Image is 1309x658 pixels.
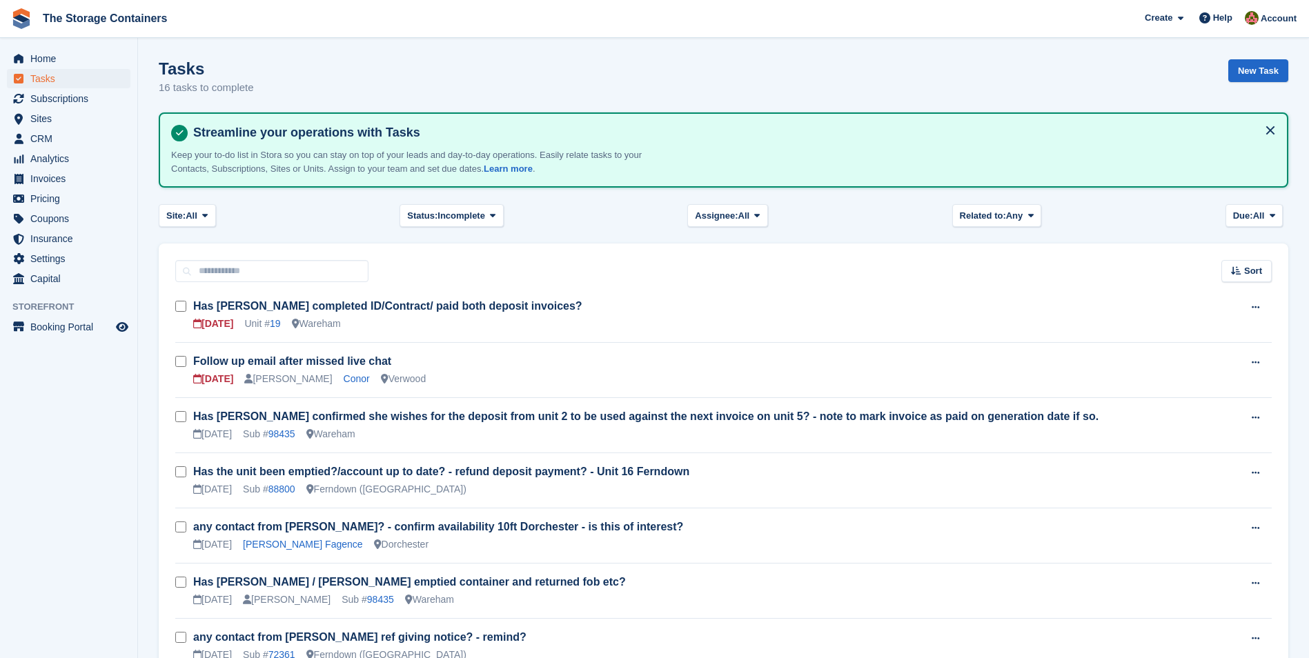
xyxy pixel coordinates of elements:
[292,317,341,331] div: Wareham
[7,229,130,248] a: menu
[7,89,130,108] a: menu
[30,69,113,88] span: Tasks
[7,209,130,228] a: menu
[193,300,582,312] a: Has [PERSON_NAME] completed ID/Contract/ paid both deposit invoices?
[400,204,503,227] button: Status: Incomplete
[374,537,429,552] div: Dorchester
[381,372,426,386] div: Verwood
[30,129,113,148] span: CRM
[30,229,113,248] span: Insurance
[695,209,738,223] span: Assignee:
[159,80,254,96] p: 16 tasks to complete
[193,592,232,607] div: [DATE]
[37,7,173,30] a: The Storage Containers
[30,317,113,337] span: Booking Portal
[1006,209,1023,223] span: Any
[171,148,654,175] p: Keep your to-do list in Stora so you can stay on top of your leads and day-to-day operations. Eas...
[243,482,295,497] div: Sub #
[1245,11,1259,25] img: Kirsty Simpson
[193,427,232,441] div: [DATE]
[7,269,130,288] a: menu
[193,466,689,477] a: Has the unit been emptied?/account up to date? - refund deposit payment? - Unit 16 Ferndown
[30,109,113,128] span: Sites
[188,125,1276,141] h4: Streamline your operations with Tasks
[166,209,186,223] span: Site:
[7,129,130,148] a: menu
[186,209,197,223] span: All
[159,59,254,78] h1: Tasks
[342,592,394,607] div: Sub #
[30,269,113,288] span: Capital
[1233,209,1253,223] span: Due:
[738,209,750,223] span: All
[159,204,216,227] button: Site: All
[407,209,437,223] span: Status:
[30,249,113,268] span: Settings
[1253,209,1265,223] span: All
[30,89,113,108] span: Subscriptions
[270,318,281,329] a: 19
[367,594,394,605] a: 98435
[344,373,370,384] a: Conor
[7,49,130,68] a: menu
[7,189,130,208] a: menu
[193,482,232,497] div: [DATE]
[30,209,113,228] span: Coupons
[30,189,113,208] span: Pricing
[193,537,232,552] div: [DATE]
[12,300,137,314] span: Storefront
[193,317,233,331] div: [DATE]
[306,427,355,441] div: Wareham
[268,428,295,439] a: 98435
[437,209,485,223] span: Incomplete
[687,204,768,227] button: Assignee: All
[193,372,233,386] div: [DATE]
[960,209,1006,223] span: Related to:
[244,317,280,331] div: Unit #
[30,49,113,68] span: Home
[30,169,113,188] span: Invoices
[193,355,391,367] a: Follow up email after missed live chat
[193,576,626,588] a: Has [PERSON_NAME] / [PERSON_NAME] emptied container and returned fob etc?
[268,483,295,495] a: 88800
[7,169,130,188] a: menu
[193,521,683,532] a: any contact from [PERSON_NAME]? - confirm availability 10ft Dorchester - is this of interest?
[114,319,130,335] a: Preview store
[244,372,332,386] div: [PERSON_NAME]
[7,317,130,337] a: menu
[30,149,113,168] span: Analytics
[243,427,295,441] div: Sub #
[7,149,130,168] a: menu
[952,204,1041,227] button: Related to: Any
[193,410,1099,422] a: Has [PERSON_NAME] confirmed she wishes for the deposit from unit 2 to be used against the next in...
[1228,59,1288,82] a: New Task
[7,69,130,88] a: menu
[306,482,466,497] div: Ferndown ([GEOGRAPHIC_DATA])
[243,592,331,607] div: [PERSON_NAME]
[243,539,363,550] a: [PERSON_NAME] Fagence
[11,8,32,29] img: stora-icon-8386f47178a22dfd0bd8f6a31ec36ba5ce8667c1dd55bd0f319d3a0aa187defe.svg
[1145,11,1172,25] span: Create
[7,109,130,128] a: menu
[405,592,454,607] div: Wareham
[1226,204,1283,227] button: Due: All
[193,631,526,643] a: any contact from [PERSON_NAME] ref giving notice? - remind?
[1213,11,1232,25] span: Help
[1261,12,1297,26] span: Account
[7,249,130,268] a: menu
[484,163,533,174] a: Learn more
[1244,264,1262,278] span: Sort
